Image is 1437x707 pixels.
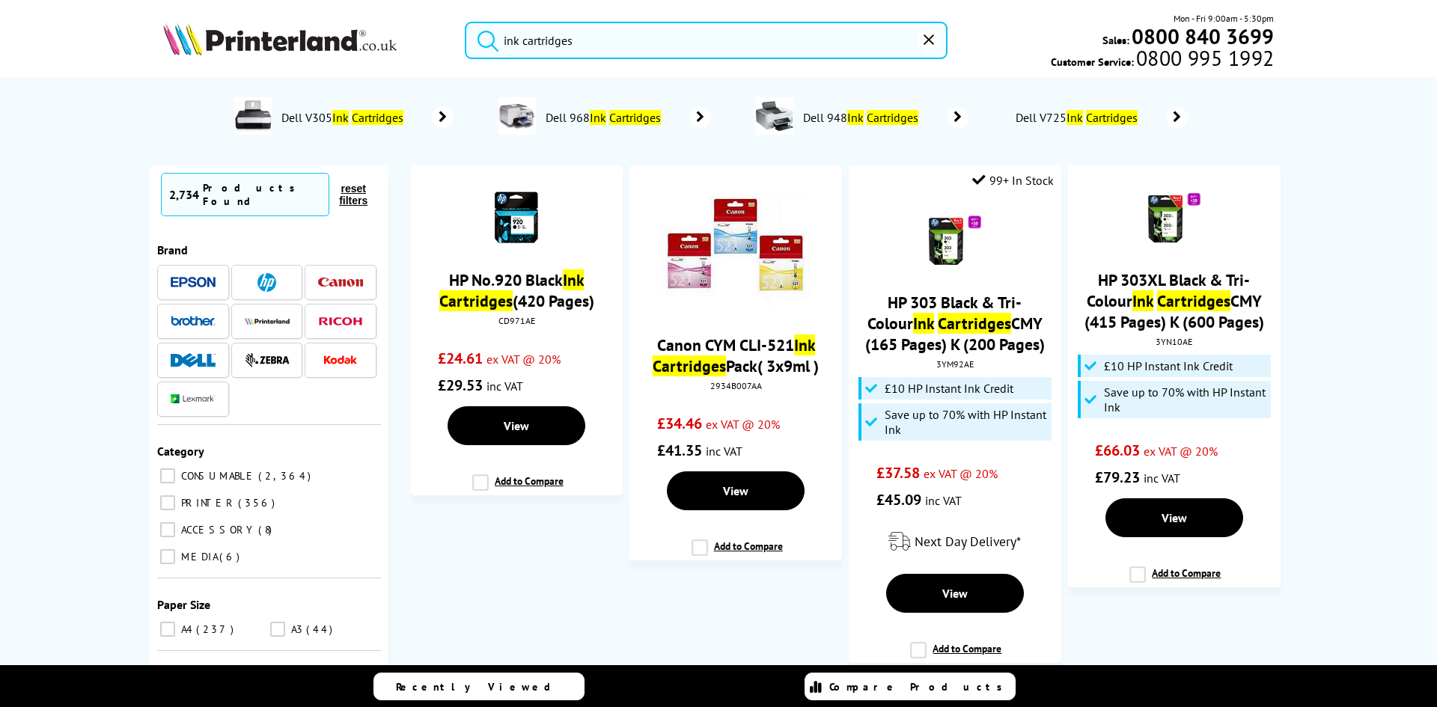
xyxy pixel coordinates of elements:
[1144,444,1218,459] span: ex VAT @ 20%
[886,574,1024,613] a: View
[563,269,584,290] mark: Ink
[915,533,1021,550] span: Next Day Delivery*
[865,292,1045,355] a: HP 303 Black & Tri-ColourInk CartridgesCMY (165 Pages) K (200 Pages)
[177,496,237,509] span: PRINTER
[169,187,199,202] span: 2,734
[801,97,968,138] a: Dell 948Ink Cartridges
[925,493,962,508] span: inc VAT
[1105,498,1243,537] a: View
[329,182,377,207] button: reset filters
[472,474,564,503] label: Add to Compare
[756,97,793,135] img: DELL-948.jpg
[1132,22,1274,50] b: 0800 840 3699
[196,622,237,636] span: 237
[1157,290,1230,311] mark: Cartridges
[1095,468,1140,487] span: £79.23
[657,441,702,460] span: £41.35
[590,110,606,125] mark: Ink
[856,521,1053,563] div: modal_delivery
[706,444,742,459] span: inc VAT
[860,358,1049,370] div: 3YM92AE
[245,317,290,325] img: Printerland
[801,110,925,125] span: Dell 948
[929,214,981,266] img: HP-No303-3YM92AE-Combo-Promo-Small.gif
[160,468,175,483] input: CONSUMABLE 2,364
[653,355,726,376] mark: Cartridges
[177,469,257,483] span: CONSUMABLE
[160,622,175,637] input: A4 237
[160,522,175,537] input: ACCESSORY 8
[1013,107,1188,128] a: Dell V725Ink Cartridges
[1095,441,1140,460] span: £66.03
[847,110,864,125] mark: Ink
[422,315,611,326] div: CD971AE
[913,313,934,334] mark: Ink
[1104,358,1233,373] span: £10 HP Instant Ink Credit
[238,496,278,509] span: 356
[723,483,748,498] span: View
[1086,110,1138,125] mark: Cartridges
[942,586,968,601] span: View
[910,642,1001,670] label: Add to Compare
[332,110,349,125] mark: Ink
[706,417,780,432] span: ex VAT @ 20%
[160,549,175,564] input: MEDIA 6
[924,466,998,481] span: ex VAT @ 20%
[867,110,918,125] mark: Cartridges
[1132,290,1153,311] mark: Ink
[438,349,483,368] span: £24.61
[1051,51,1274,69] span: Customer Service:
[1104,385,1267,414] span: Save up to 70% with HP Instant Ink
[490,192,543,244] img: HP-No920-Ink-Black-Small.gif
[157,597,210,612] span: Paper Size
[1129,29,1274,43] a: 0800 840 3699
[257,273,276,292] img: HP
[258,523,275,536] span: 8
[609,110,661,125] mark: Cartridges
[543,97,711,138] a: Dell 968Ink Cartridges
[1084,269,1264,332] a: HP 303XL Black & Tri-ColourInk CartridgesCMY (415 Pages) K (600 Pages)
[279,97,454,138] a: Dell V305Ink Cartridges
[653,334,819,376] a: Canon CYM CLI-521Ink CartridgesPack( 3x9ml )
[885,407,1048,437] span: Save up to 70% with HP Instant Ink
[396,680,566,694] span: Recently Viewed
[1148,192,1200,244] img: HP-No303XL-3YN10AE-Combo-Promo-Small.gif
[1013,110,1144,125] span: Dell V725
[318,355,363,364] img: Kodak
[203,181,321,208] div: Products Found
[219,550,243,563] span: 6
[1102,33,1129,47] span: Sales:
[876,463,920,483] span: £37.58
[465,22,948,59] input: Search product
[171,277,216,288] img: Epson
[829,680,1010,694] span: Compare Products
[171,394,216,403] img: Lexmark
[171,353,216,367] img: Dell
[885,381,1013,396] span: £10 HP Instant Ink Credit
[1134,51,1274,65] span: 0800 995 1992
[157,444,204,459] span: Category
[667,471,805,510] a: View
[1162,510,1187,525] span: View
[692,539,783,568] label: Add to Compare
[448,406,585,445] a: View
[1174,11,1274,25] span: Mon - Fri 9:00am - 5:30pm
[876,490,921,509] span: £45.09
[270,622,285,637] input: A3 44
[1144,471,1180,486] span: inc VAT
[177,523,257,536] span: ACCESSORY
[287,622,305,636] span: A3
[498,97,536,135] img: DELL%20968.jpg
[373,673,585,700] a: Recently Viewed
[1079,336,1269,347] div: 3YN10AE
[543,110,668,125] span: Dell 968
[972,173,1054,188] div: 99+ In Stock
[306,622,336,636] span: 44
[318,317,363,325] img: Ricoh
[486,379,523,394] span: inc VAT
[234,97,272,135] img: DELL-V305.jpg
[171,316,216,326] img: Brother
[661,192,811,309] img: OR12200000105313.jpg
[657,414,702,433] span: £34.46
[794,334,815,355] mark: Ink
